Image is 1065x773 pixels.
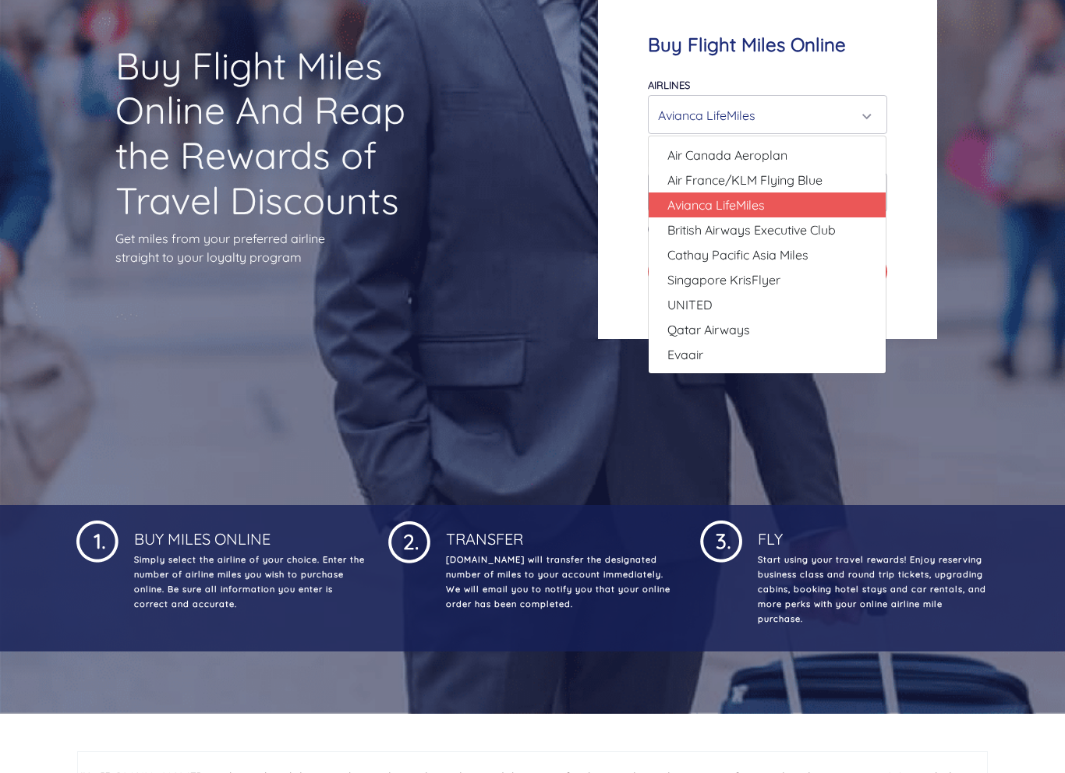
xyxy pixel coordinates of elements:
p: Start using your travel rewards! Enjoy reserving business class and round trip tickets, upgrading... [755,552,989,627]
h4: Transfer [443,517,677,549]
p: Simply select the airline of your choice. Enter the number of airline miles you wish to purchase ... [131,552,365,612]
span: Evaair [667,345,703,364]
img: 1 [76,517,119,563]
h1: Buy Flight Miles Online And Reap the Rewards of Travel Discounts [115,44,466,223]
h4: Buy Flight Miles Online [648,34,886,56]
span: Singapore KrisFlyer [667,270,780,289]
img: 1 [700,517,742,563]
h4: Buy Miles Online [131,517,365,549]
div: Avianca LifeMiles [658,101,867,130]
span: British Airways Executive Club [667,221,836,239]
span: UNITED [667,295,713,314]
button: Avianca LifeMiles [648,95,886,134]
p: Get miles from your preferred airline straight to your loyalty program [115,229,466,266]
img: 1 [388,517,430,563]
span: Avianca LifeMiles [667,196,765,214]
span: Air Canada Aeroplan [667,146,787,164]
h4: Fly [755,517,989,549]
label: Airlines [648,79,690,91]
p: [DOMAIN_NAME] will transfer the designated number of miles to your account immediately. We will e... [443,552,677,612]
span: Cathay Pacific Asia Miles [667,245,808,264]
span: Air France/KLM Flying Blue [667,171,823,189]
span: Qatar Airways [667,320,750,339]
